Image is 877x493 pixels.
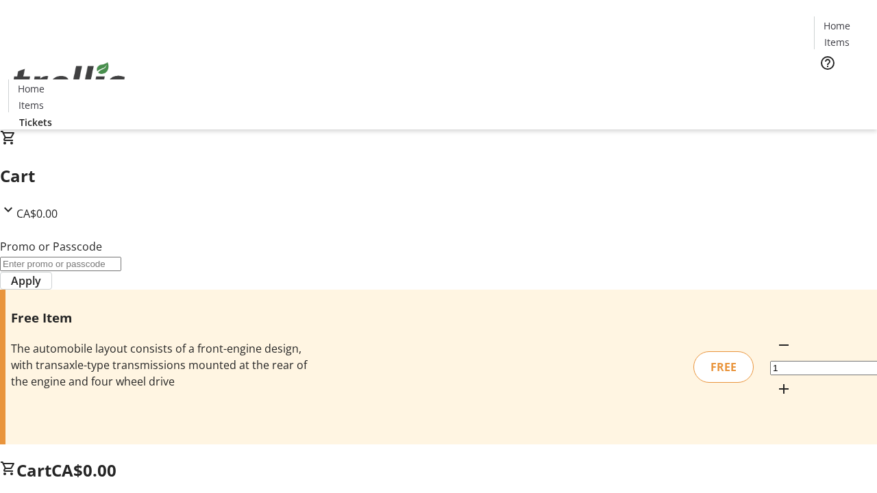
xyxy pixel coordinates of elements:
a: Items [9,98,53,112]
a: Tickets [814,79,869,94]
span: Items [18,98,44,112]
span: Tickets [19,115,52,129]
button: Increment by one [770,375,798,403]
span: CA$0.00 [16,206,58,221]
span: Home [824,18,850,33]
span: Items [824,35,850,49]
img: Orient E2E Organization QT4LaI3WNS's Logo [8,47,130,116]
a: Items [815,35,859,49]
div: FREE [693,351,754,383]
button: Decrement by one [770,331,798,359]
span: CA$0.00 [51,459,116,481]
span: Apply [11,273,41,289]
span: Tickets [825,79,858,94]
button: Help [814,49,841,77]
a: Home [815,18,859,33]
span: Home [18,81,45,96]
a: Tickets [8,115,63,129]
div: The automobile layout consists of a front-engine design, with transaxle-type transmissions mounte... [11,340,310,390]
a: Home [9,81,53,96]
h3: Free Item [11,308,310,327]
